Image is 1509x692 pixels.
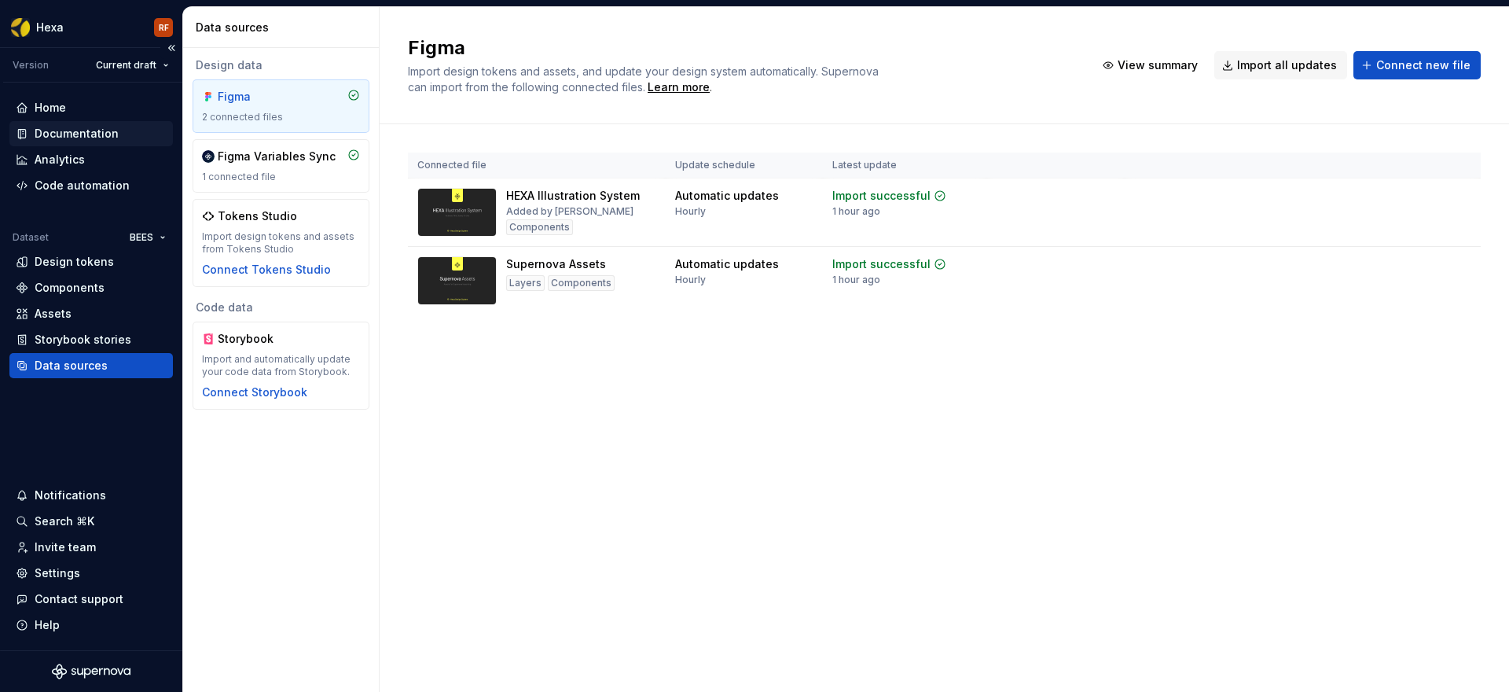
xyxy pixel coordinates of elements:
h2: Figma [408,35,1076,61]
a: Assets [9,301,173,326]
div: Design tokens [35,254,114,270]
a: Figma Variables Sync1 connected file [193,139,369,193]
div: Code data [193,300,369,315]
div: Settings [35,565,80,581]
th: Update schedule [666,153,823,179]
div: Automatic updates [675,188,779,204]
span: Connect new file [1376,57,1470,73]
a: Settings [9,561,173,586]
div: Layers [506,275,545,291]
button: Connect Storybook [202,385,307,400]
a: Components [9,275,173,300]
a: Code automation [9,173,173,198]
button: Contact support [9,587,173,612]
div: 1 hour ago [832,274,880,286]
a: Design tokens [9,249,173,274]
span: . [645,82,712,94]
div: Hourly [675,205,706,218]
button: Search ⌘K [9,509,173,534]
a: Documentation [9,121,173,146]
button: View summary [1095,51,1208,79]
a: Figma2 connected files [193,79,369,133]
svg: Supernova Logo [52,664,130,679]
div: Automatic updates [675,256,779,272]
div: Search ⌘K [35,513,94,529]
div: Components [35,280,105,296]
div: Import design tokens and assets from Tokens Studio [202,230,360,256]
div: 1 connected file [202,171,360,183]
a: Analytics [9,147,173,172]
div: Supernova Assets [506,256,606,272]
span: View summary [1118,57,1198,73]
div: Help [35,617,60,633]
div: Added by [PERSON_NAME] [506,205,633,218]
div: Import successful [832,256,931,272]
div: Figma Variables Sync [218,149,336,164]
div: Import and automatically update your code data from Storybook. [202,353,360,378]
a: Invite team [9,535,173,560]
div: Components [506,219,573,235]
a: StorybookImport and automatically update your code data from Storybook.Connect Storybook [193,322,369,410]
div: Dataset [13,231,49,244]
div: Analytics [35,152,85,167]
button: Connect new file [1353,51,1481,79]
div: Storybook [218,331,293,347]
a: Storybook stories [9,327,173,352]
span: Import all updates [1237,57,1337,73]
a: Tokens StudioImport design tokens and assets from Tokens StudioConnect Tokens Studio [193,199,369,287]
button: Connect Tokens Studio [202,262,331,278]
div: Home [35,100,66,116]
div: Tokens Studio [218,208,297,224]
div: 1 hour ago [832,205,880,218]
div: Storybook stories [35,332,131,348]
div: Invite team [35,539,96,555]
a: Home [9,95,173,120]
div: Hourly [675,274,706,286]
div: Import successful [832,188,931,204]
button: Import all updates [1214,51,1347,79]
div: Hexa [36,20,64,35]
div: 2 connected files [202,111,360,123]
button: Current draft [89,54,176,76]
button: Help [9,613,173,638]
button: HexaRF [3,10,179,44]
div: RF [159,21,169,34]
th: Connected file [408,153,666,179]
div: Notifications [35,488,106,503]
span: BEES [130,231,153,244]
span: Current draft [96,59,156,72]
div: Data sources [196,20,373,35]
div: Contact support [35,591,123,607]
div: Data sources [35,358,108,374]
button: Notifications [9,483,173,508]
div: Assets [35,306,72,322]
span: Import design tokens and assets, and update your design system automatically. Supernova can impor... [408,64,882,94]
th: Latest update [823,153,986,179]
button: BEES [123,226,173,248]
div: Components [548,275,615,291]
div: Version [13,59,49,72]
a: Data sources [9,353,173,378]
div: Figma [218,89,293,105]
div: HEXA Illustration System [506,188,640,204]
button: Collapse sidebar [160,37,182,59]
div: Code automation [35,178,130,193]
img: a56d5fbf-f8ab-4a39-9705-6fc7187585ab.png [11,18,30,37]
div: Documentation [35,126,119,142]
a: Learn more [648,79,710,95]
div: Design data [193,57,369,73]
